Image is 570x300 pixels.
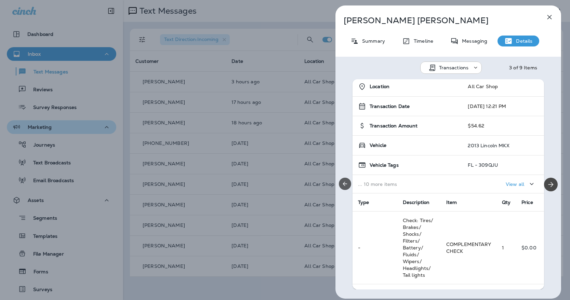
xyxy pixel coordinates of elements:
[462,77,544,97] td: All Car Shop
[439,65,469,70] p: Transactions
[403,199,430,205] span: Description
[370,123,418,129] span: Transaction Amount
[503,178,539,190] button: View all
[403,217,434,278] span: Check: Tires/ Brakes/ Shocks/ Filters/ Battery/ Fluids/ Wipers/ Headlights/ Tail lights
[370,104,410,109] span: Transaction Date
[506,181,524,187] p: View all
[358,181,457,187] p: ... 10 more items
[359,38,385,44] p: Summary
[344,16,530,25] p: [PERSON_NAME] [PERSON_NAME]
[410,38,433,44] p: Timeline
[339,178,351,190] button: Previous
[370,162,399,168] span: Vehicle Tags
[502,245,504,251] span: 1
[468,143,509,148] p: 2013 Lincoln MKX
[446,241,491,254] span: COMPLEMENTARY CHECK
[521,199,533,205] span: Price
[370,142,386,148] span: Vehicle
[468,162,498,168] p: FL - 309QJU
[513,38,532,44] p: Details
[446,199,457,205] span: Item
[502,199,511,205] span: Qty
[509,65,537,70] div: 3 of 9 Items
[459,38,487,44] p: Messaging
[462,116,544,136] td: $54.62
[358,245,360,251] span: -
[544,178,558,191] button: Next
[358,199,369,205] span: Type
[462,97,544,116] td: [DATE] 12:21 PM
[370,84,389,90] span: Location
[521,245,539,250] p: $0.00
